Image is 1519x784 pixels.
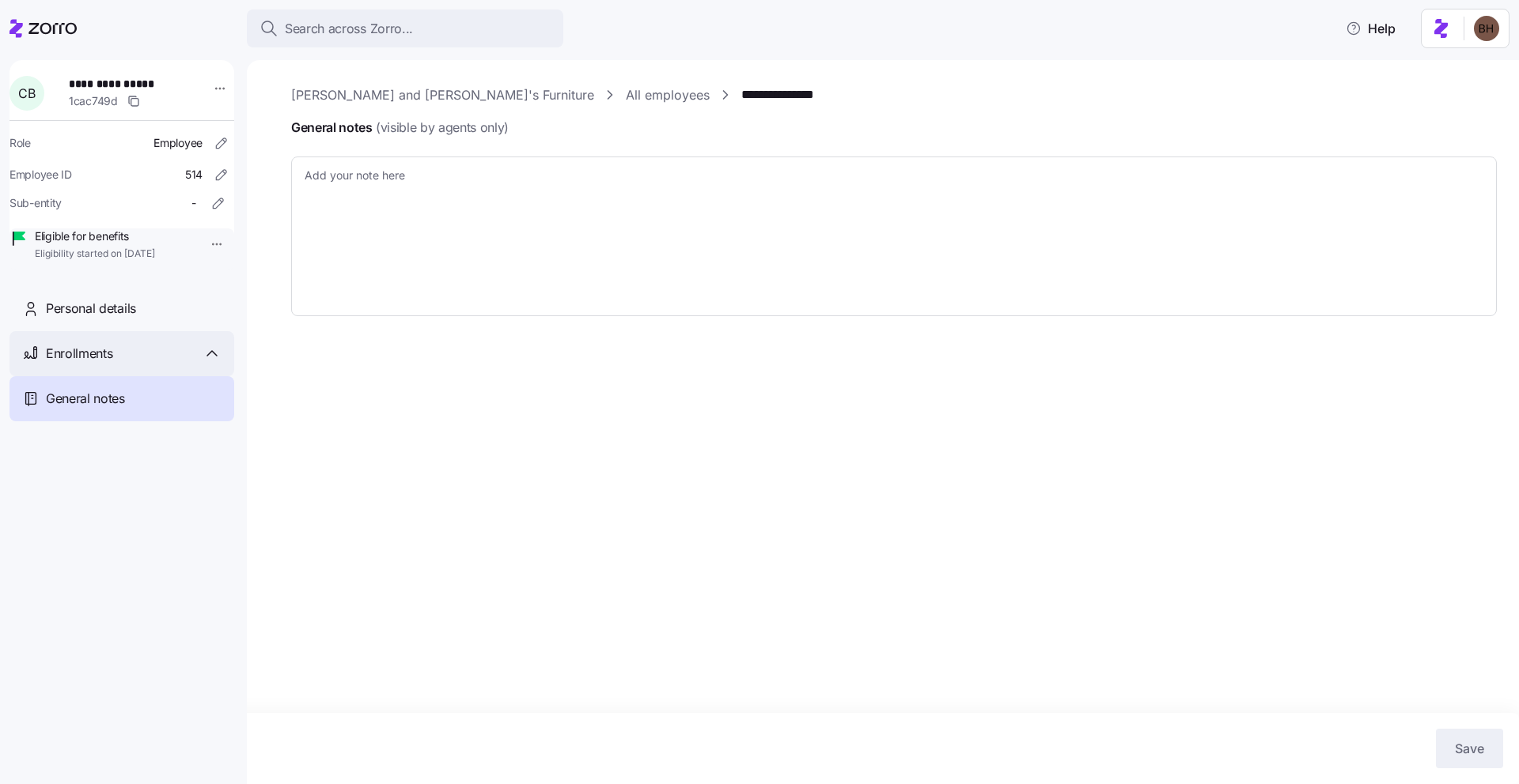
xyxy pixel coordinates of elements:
[1436,729,1503,768] button: Save
[18,87,35,100] span: C B
[626,85,710,105] a: All employees
[46,344,112,364] span: Enrollments
[35,247,155,261] span: Eligibility started on [DATE]
[1333,13,1408,44] button: Help
[46,389,125,409] span: General notes
[185,167,203,183] span: 514
[291,118,509,138] span: General notes
[1455,739,1484,758] span: Save
[35,228,155,244] span: Eligible for benefits
[9,195,62,211] span: Sub-entity
[291,85,594,105] a: [PERSON_NAME] and [PERSON_NAME]'s Furniture
[9,135,31,151] span: Role
[191,195,196,211] span: -
[1346,19,1396,38] span: Help
[1474,16,1499,41] img: c3c218ad70e66eeb89914ccc98a2927c
[69,93,118,109] span: 1cac749d
[247,9,563,47] button: Search across Zorro...
[9,167,72,183] span: Employee ID
[376,118,509,138] span: (visible by agents only)
[285,19,413,39] span: Search across Zorro...
[46,299,136,318] span: Personal details
[153,135,203,151] span: Employee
